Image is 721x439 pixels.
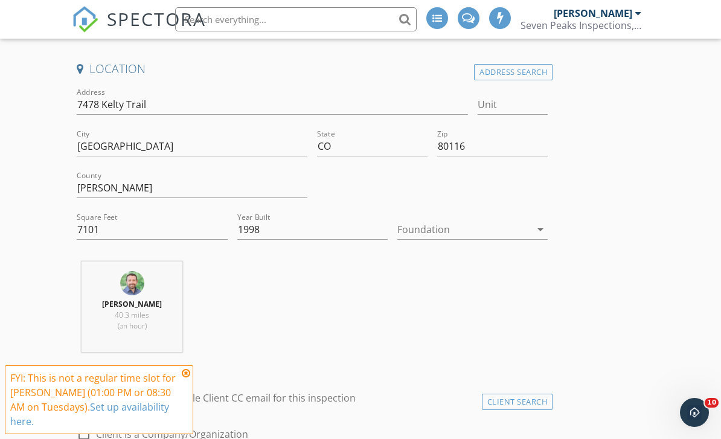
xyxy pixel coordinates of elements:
a: SPECTORA [72,16,206,42]
iframe: Intercom live chat [680,398,709,427]
div: Address Search [474,64,553,80]
label: Enable Client CC email for this inspection [170,392,356,404]
input: Search everything... [175,7,417,31]
div: [PERSON_NAME] [554,7,632,19]
div: FYI: This is not a regular time slot for [PERSON_NAME] (01:00 PM or 08:30 AM on Tuesdays). [10,371,178,429]
strong: [PERSON_NAME] [102,299,162,309]
span: 10 [705,398,719,408]
img: cb99ef72b1fb4b1d913faa58141d0275.jpeg [120,271,144,295]
h4: Location [77,61,548,77]
img: The Best Home Inspection Software - Spectora [72,6,98,33]
a: Set up availability here. [10,400,169,428]
span: (an hour) [118,321,147,331]
span: 40.3 miles [115,310,149,320]
div: Client Search [482,394,553,410]
span: SPECTORA [107,6,206,31]
div: Seven Peaks Inspections, LLC [521,19,641,31]
i: arrow_drop_down [533,222,548,237]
